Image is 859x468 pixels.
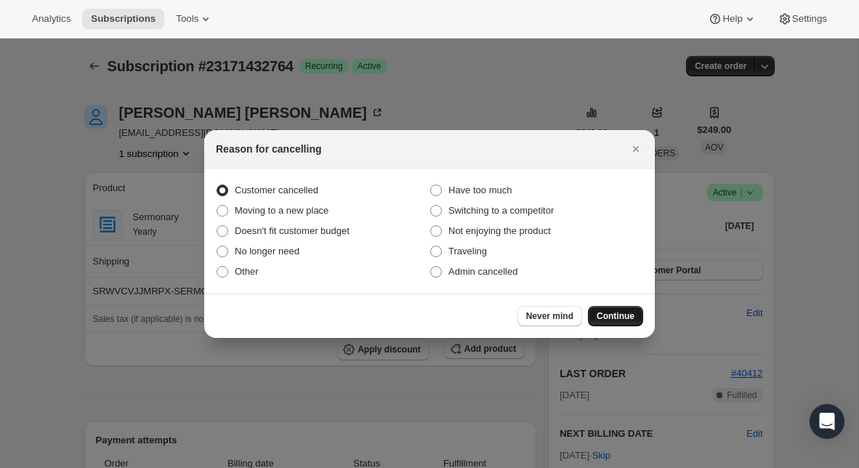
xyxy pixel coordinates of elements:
[235,225,350,236] span: Doesn't fit customer budget
[448,246,487,257] span: Traveling
[526,310,573,322] span: Never mind
[216,142,321,156] h2: Reason for cancelling
[23,9,79,29] button: Analytics
[235,246,299,257] span: No longer need
[588,306,643,326] button: Continue
[235,205,328,216] span: Moving to a new place
[448,185,512,195] span: Have too much
[722,13,742,25] span: Help
[235,266,259,277] span: Other
[597,310,634,322] span: Continue
[176,13,198,25] span: Tools
[448,205,554,216] span: Switching to a competitor
[810,404,844,439] div: Open Intercom Messenger
[91,13,156,25] span: Subscriptions
[82,9,164,29] button: Subscriptions
[769,9,836,29] button: Settings
[792,13,827,25] span: Settings
[626,139,646,159] button: Close
[448,225,551,236] span: Not enjoying the product
[699,9,765,29] button: Help
[448,266,517,277] span: Admin cancelled
[235,185,318,195] span: Customer cancelled
[167,9,222,29] button: Tools
[517,306,582,326] button: Never mind
[32,13,70,25] span: Analytics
